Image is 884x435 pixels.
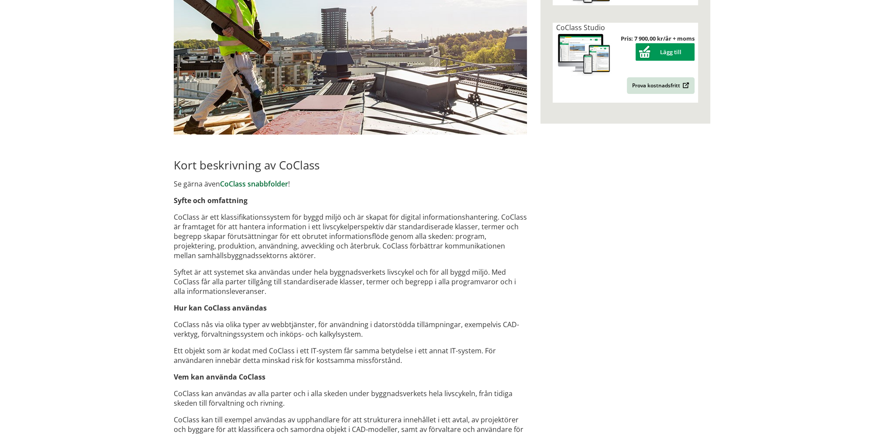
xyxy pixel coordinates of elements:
p: Se gärna även ! [174,179,527,189]
img: coclass-license.jpg [556,32,612,76]
a: CoClass snabbfolder [220,179,288,189]
strong: Hur kan CoClass användas [174,303,267,313]
h2: Kort beskrivning av CoClass [174,158,527,172]
p: Ett objekt som är kodat med CoClass i ett IT-system får samma betydelse i ett annat IT-system. Fö... [174,346,527,365]
strong: Pris: 7 900,00 kr/år + moms [621,35,695,42]
p: Syftet är att systemet ska användas under hela byggnadsverkets livscykel och för all byggd miljö.... [174,267,527,296]
strong: Vem kan använda CoClass [174,372,265,382]
a: Lägg till [636,48,695,56]
a: Prova kostnadsfritt [627,77,695,94]
img: Outbound.png [681,82,689,89]
button: Lägg till [636,43,695,61]
p: CoClass nås via olika typer av webbtjänster, för användning i datorstödda tillämpningar, exempelv... [174,320,527,339]
strong: Syfte och omfattning [174,196,248,205]
span: CoClass Studio [556,23,605,32]
p: CoClass är ett klassifikationssystem för byggd miljö och är skapat för digital informationshanter... [174,212,527,260]
p: CoClass kan användas av alla parter och i alla skeden under byggnadsverkets hela livscykeln, från... [174,389,527,408]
